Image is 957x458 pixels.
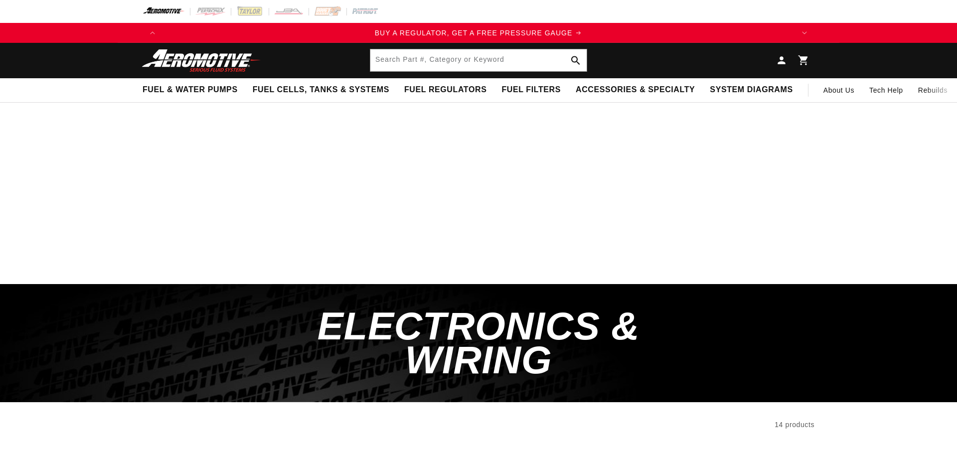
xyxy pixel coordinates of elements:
button: Translation missing: en.sections.announcements.next_announcement [795,23,814,43]
summary: Fuel Regulators [397,78,494,102]
button: Translation missing: en.sections.announcements.previous_announcement [143,23,162,43]
span: About Us [823,86,854,94]
span: BUY A REGULATOR, GET A FREE PRESSURE GAUGE [375,29,573,37]
summary: Fuel & Water Pumps [135,78,245,102]
button: Search Part #, Category or Keyword [565,49,587,71]
span: Fuel Filters [501,85,561,95]
a: BUY A REGULATOR, GET A FREE PRESSURE GAUGE [162,27,795,38]
span: Electronics & Wiring [318,304,639,382]
div: 1 of 4 [162,27,795,38]
span: Fuel & Water Pumps [143,85,238,95]
summary: Accessories & Specialty [568,78,702,102]
div: Announcement [162,27,795,38]
input: Search Part #, Category or Keyword [370,49,587,71]
span: Tech Help [869,85,903,96]
span: Accessories & Specialty [576,85,695,95]
summary: System Diagrams [702,78,800,102]
summary: Fuel Cells, Tanks & Systems [245,78,397,102]
summary: Rebuilds [911,78,955,102]
summary: Fuel Filters [494,78,568,102]
img: Aeromotive [139,49,264,72]
span: Fuel Regulators [404,85,486,95]
span: System Diagrams [710,85,793,95]
a: About Us [816,78,862,102]
summary: Tech Help [862,78,911,102]
span: Fuel Cells, Tanks & Systems [253,85,389,95]
slideshow-component: Translation missing: en.sections.announcements.announcement_bar [118,23,839,43]
span: 14 products [775,421,814,429]
span: Rebuilds [918,85,948,96]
